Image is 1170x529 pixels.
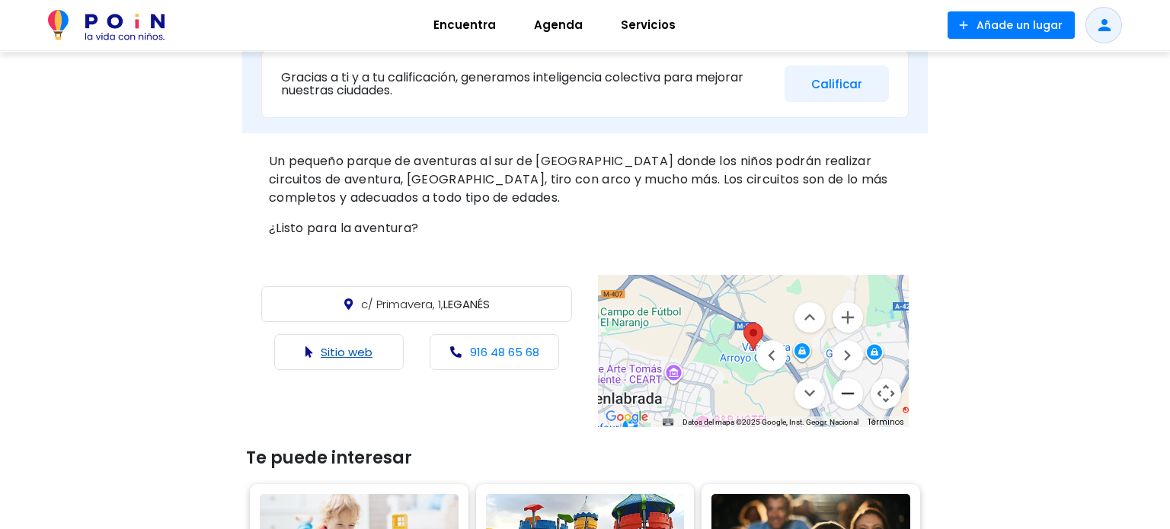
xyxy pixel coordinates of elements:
span: Datos del mapa ©2025 Google, Inst. Geogr. Nacional [682,418,858,426]
button: Controles de visualización del mapa [871,378,901,409]
button: Mover arriba [794,302,825,333]
a: 916 48 65 68 [470,344,539,360]
button: Reducir [833,378,863,409]
p: ¿Listo para la aventura? [269,219,901,237]
a: Servicios [602,7,695,43]
a: Términos (se abre en una nueva pestaña) [868,416,904,428]
img: POiN [48,10,165,40]
button: Añade un lugar [948,11,1075,39]
a: Sitio web [321,344,372,360]
p: Un pequeño parque de aventuras al sur de [GEOGRAPHIC_DATA] donde los niños podrán realizar circui... [269,152,901,207]
button: Calificar [785,65,889,103]
a: Abre esta zona en Google Maps (se abre en una nueva ventana) [602,407,652,427]
button: Mover a la derecha [833,340,863,371]
span: Servicios [614,13,682,37]
a: Agenda [515,7,602,43]
img: Google [602,407,652,427]
p: Gracias a ti y a tu calificación, generamos inteligencia colectiva para mejorar nuestras ciudades. [281,71,773,97]
button: Ampliar [833,302,863,333]
span: Encuentra [427,13,503,37]
span: c/ Primavera, 1, [361,296,443,312]
button: Mover abajo [794,378,825,409]
span: Agenda [527,13,590,37]
h3: Te puede interesar [246,448,924,468]
button: Mover a la izquierda [756,340,787,371]
a: Encuentra [414,7,515,43]
button: Combinaciones de teclas [663,417,673,428]
span: LEGANÉS [361,296,490,312]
